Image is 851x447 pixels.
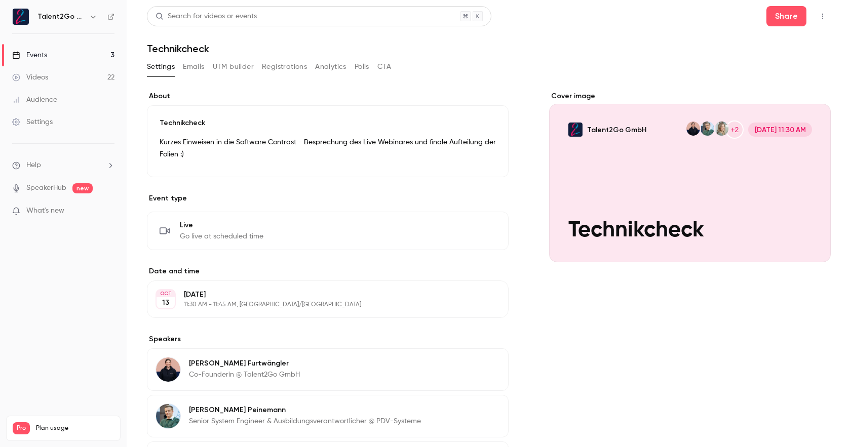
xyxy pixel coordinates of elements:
[156,357,180,382] img: Sabine Furtwängler
[147,59,175,75] button: Settings
[377,59,391,75] button: CTA
[189,405,421,415] p: [PERSON_NAME] Peinemann
[189,416,421,426] p: Senior System Engineer & Ausbildungsverantwortlicher @ PDV-Systeme
[162,298,169,308] p: 13
[549,91,831,101] label: Cover image
[37,12,85,22] h6: Talent2Go GmbH
[12,72,48,83] div: Videos
[156,11,257,22] div: Search for videos or events
[147,43,831,55] h1: Technikcheck
[184,301,455,309] p: 11:30 AM - 11:45 AM, [GEOGRAPHIC_DATA]/[GEOGRAPHIC_DATA]
[36,424,114,432] span: Plan usage
[13,422,30,434] span: Pro
[26,206,64,216] span: What's new
[102,207,114,216] iframe: Noticeable Trigger
[72,183,93,193] span: new
[156,404,180,428] img: Sven-Florian Peinemann
[26,160,41,171] span: Help
[315,59,346,75] button: Analytics
[180,220,263,230] span: Live
[160,136,496,160] p: Kurzes Einweisen in die Software Contrast - Besprechung des Live Webinares und finale Aufteilung ...
[147,348,509,391] div: Sabine Furtwängler[PERSON_NAME] FurtwänglerCo-Founderin @ Talent2Go GmbH
[189,370,300,380] p: Co-Founderin @ Talent2Go GmbH
[262,59,307,75] button: Registrations
[160,118,496,128] p: Technikcheck
[147,334,509,344] label: Speakers
[549,91,831,262] section: Cover image
[12,160,114,171] li: help-dropdown-opener
[13,9,29,25] img: Talent2Go GmbH
[189,358,300,369] p: [PERSON_NAME] Furtwängler
[12,117,53,127] div: Settings
[184,290,455,300] p: [DATE]
[213,59,254,75] button: UTM builder
[147,266,509,276] label: Date and time
[147,395,509,437] div: Sven-Florian Peinemann[PERSON_NAME] PeinemannSenior System Engineer & Ausbildungsverantwortlicher...
[355,59,369,75] button: Polls
[26,183,66,193] a: SpeakerHub
[157,290,175,297] div: OCT
[12,50,47,60] div: Events
[12,95,57,105] div: Audience
[147,193,509,204] p: Event type
[183,59,204,75] button: Emails
[180,231,263,241] span: Go live at scheduled time
[147,91,509,101] label: About
[766,6,806,26] button: Share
